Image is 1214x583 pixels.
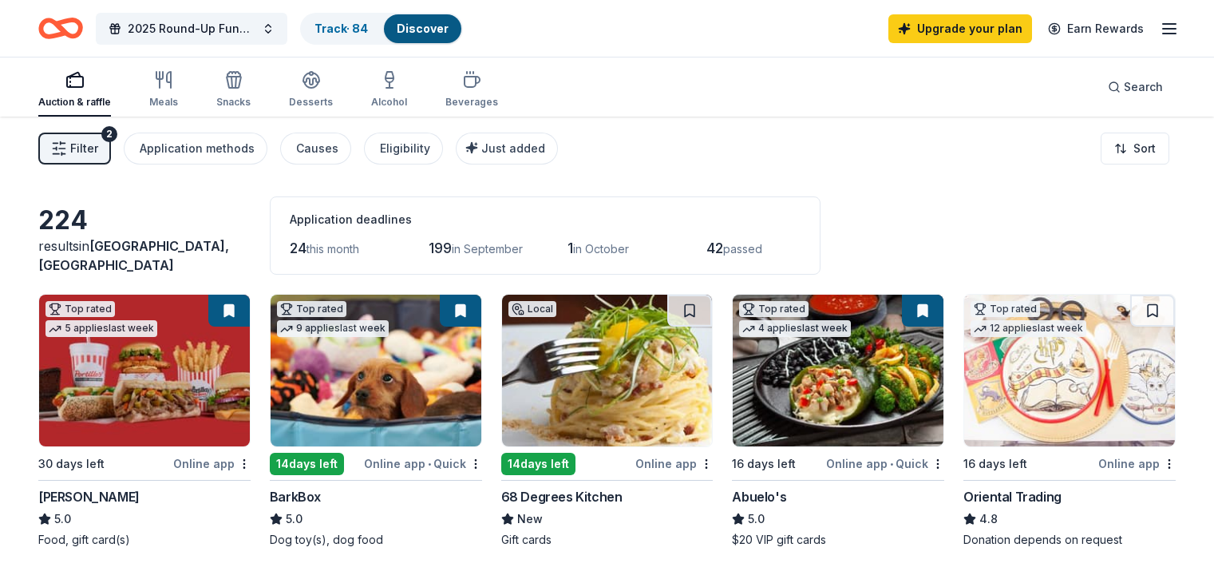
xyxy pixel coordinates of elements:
[732,487,786,506] div: Abuelo's
[739,301,809,317] div: Top rated
[149,96,178,109] div: Meals
[270,294,482,548] a: Image for BarkBoxTop rated9 applieslast week14days leftOnline app•QuickBarkBox5.0Dog toy(s), dog ...
[501,532,714,548] div: Gift cards
[38,454,105,474] div: 30 days left
[38,238,229,273] span: [GEOGRAPHIC_DATA], [GEOGRAPHIC_DATA]
[1101,133,1169,165] button: Sort
[38,64,111,117] button: Auction & raffle
[290,240,306,256] span: 24
[289,96,333,109] div: Desserts
[964,295,1175,446] img: Image for Oriental Trading
[38,238,229,273] span: in
[635,454,713,474] div: Online app
[890,458,893,470] span: •
[45,301,115,317] div: Top rated
[38,294,251,548] a: Image for Portillo'sTop rated5 applieslast week30 days leftOnline app[PERSON_NAME]5.0Food, gift c...
[45,320,157,337] div: 5 applies last week
[290,210,801,229] div: Application deadlines
[1133,139,1156,158] span: Sort
[270,453,344,475] div: 14 days left
[1095,71,1176,103] button: Search
[364,454,482,474] div: Online app Quick
[216,64,251,117] button: Snacks
[501,294,714,548] a: Image for 68 Degrees KitchenLocal14days leftOnline app68 Degrees KitchenNewGift cards
[216,96,251,109] div: Snacks
[38,133,111,165] button: Filter2
[963,487,1062,506] div: Oriental Trading
[971,301,1040,317] div: Top rated
[124,133,267,165] button: Application methods
[1124,77,1163,97] span: Search
[456,133,558,165] button: Just added
[706,240,723,256] span: 42
[567,240,573,256] span: 1
[38,487,140,506] div: [PERSON_NAME]
[300,13,463,45] button: Track· 84Discover
[733,295,943,446] img: Image for Abuelo's
[501,487,623,506] div: 68 Degrees Kitchen
[508,301,556,317] div: Local
[38,10,83,47] a: Home
[70,139,98,158] span: Filter
[445,64,498,117] button: Beverages
[38,236,251,275] div: results
[963,532,1176,548] div: Donation depends on request
[289,64,333,117] button: Desserts
[971,320,1086,337] div: 12 applies last week
[732,454,796,474] div: 16 days left
[517,510,543,529] span: New
[271,295,481,446] img: Image for BarkBox
[371,96,407,109] div: Alcohol
[826,454,944,474] div: Online app Quick
[481,141,545,155] span: Just added
[314,22,368,35] a: Track· 84
[38,532,251,548] div: Food, gift card(s)
[140,139,255,158] div: Application methods
[963,454,1027,474] div: 16 days left
[723,242,762,256] span: passed
[277,320,389,337] div: 9 applies last week
[54,510,71,529] span: 5.0
[277,301,346,317] div: Top rated
[173,454,251,474] div: Online app
[296,139,338,158] div: Causes
[306,242,359,256] span: this month
[748,510,765,529] span: 5.0
[1098,454,1176,474] div: Online app
[371,64,407,117] button: Alcohol
[963,294,1176,548] a: Image for Oriental TradingTop rated12 applieslast week16 days leftOnline appOriental Trading4.8Do...
[445,96,498,109] div: Beverages
[128,19,255,38] span: 2025 Round-Up Fundraiser
[101,126,117,142] div: 2
[270,532,482,548] div: Dog toy(s), dog food
[38,96,111,109] div: Auction & raffle
[888,14,1032,43] a: Upgrade your plan
[149,64,178,117] button: Meals
[501,453,575,475] div: 14 days left
[270,487,321,506] div: BarkBox
[1038,14,1153,43] a: Earn Rewards
[280,133,351,165] button: Causes
[428,458,431,470] span: •
[979,510,998,529] span: 4.8
[364,133,443,165] button: Eligibility
[380,139,430,158] div: Eligibility
[397,22,449,35] a: Discover
[573,242,629,256] span: in October
[286,510,303,529] span: 5.0
[38,204,251,236] div: 224
[732,294,944,548] a: Image for Abuelo's Top rated4 applieslast week16 days leftOnline app•QuickAbuelo's5.0$20 VIP gift...
[429,240,452,256] span: 199
[452,242,523,256] span: in September
[732,532,944,548] div: $20 VIP gift cards
[39,295,250,446] img: Image for Portillo's
[739,320,851,337] div: 4 applies last week
[502,295,713,446] img: Image for 68 Degrees Kitchen
[96,13,287,45] button: 2025 Round-Up Fundraiser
